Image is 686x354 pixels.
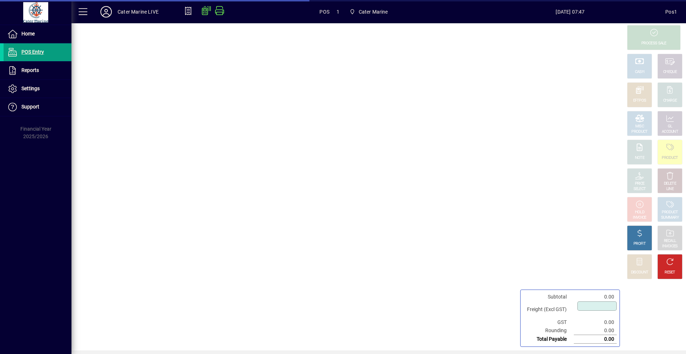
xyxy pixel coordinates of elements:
a: Reports [4,62,71,79]
div: RECALL [664,238,676,244]
div: EFTPOS [633,98,646,103]
td: Subtotal [523,293,574,301]
button: Profile [95,5,118,18]
div: GL [668,124,672,129]
div: ACCOUNT [662,129,678,135]
a: Settings [4,80,71,98]
div: MISC [635,124,644,129]
span: Cater Marine [359,6,388,18]
div: HOLD [635,210,644,215]
div: SELECT [633,186,646,192]
span: Home [21,31,35,37]
div: DELETE [664,181,676,186]
td: Rounding [523,326,574,335]
div: NOTE [635,155,644,161]
td: 0.00 [574,326,617,335]
div: PRODUCT [662,155,678,161]
span: Reports [21,67,39,73]
div: LINE [666,186,673,192]
div: DISCOUNT [631,270,648,275]
div: PROFIT [633,241,646,247]
td: Freight (Excl GST) [523,301,574,318]
div: CASH [635,69,644,75]
td: GST [523,318,574,326]
div: RESET [665,270,675,275]
span: Cater Marine [347,5,391,18]
div: PROCESS SALE [641,41,666,46]
span: Support [21,104,39,110]
div: PRODUCT [662,210,678,215]
td: 0.00 [574,335,617,344]
div: INVOICE [633,215,646,220]
a: Home [4,25,71,43]
span: POS Entry [21,49,44,55]
div: Cater Marine LIVE [118,6,159,18]
a: Support [4,98,71,116]
span: Settings [21,86,40,91]
div: INVOICES [662,244,677,249]
td: Total Payable [523,335,574,344]
span: POS [319,6,329,18]
td: 0.00 [574,293,617,301]
div: PRODUCT [631,129,647,135]
div: PRICE [635,181,645,186]
div: CHARGE [663,98,677,103]
div: SUMMARY [661,215,679,220]
div: Pos1 [665,6,677,18]
span: 1 [337,6,339,18]
span: [DATE] 07:47 [475,6,666,18]
div: CHEQUE [663,69,677,75]
td: 0.00 [574,318,617,326]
